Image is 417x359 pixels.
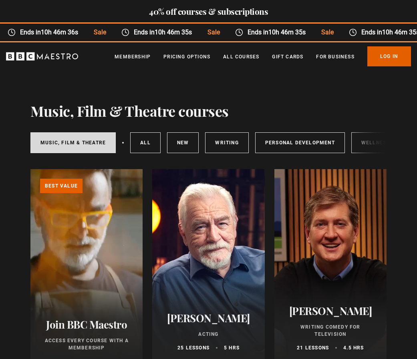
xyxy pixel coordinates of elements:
[284,305,377,317] h2: [PERSON_NAME]
[272,53,303,61] a: Gift Cards
[205,132,248,153] a: Writing
[129,28,199,37] span: Ends in
[86,28,114,37] span: Sale
[343,344,364,351] p: 4.5 hrs
[255,132,345,153] a: Personal Development
[313,28,341,37] span: Sale
[223,53,259,61] a: All Courses
[224,344,240,351] p: 5 hrs
[40,179,83,193] p: Best value
[155,28,192,36] time: 10h 46m 35s
[6,50,78,62] svg: BBC Maestro
[367,46,411,66] a: Log In
[30,132,116,153] a: Music, Film & Theatre
[115,46,411,66] nav: Primary
[243,28,313,37] span: Ends in
[163,53,210,61] a: Pricing Options
[115,53,151,61] a: Membership
[162,312,255,324] h2: [PERSON_NAME]
[167,132,199,153] a: New
[30,102,229,119] h1: Music, Film & Theatre courses
[177,344,210,351] p: 25 lessons
[162,331,255,338] p: Acting
[284,323,377,338] p: Writing Comedy for Television
[268,28,306,36] time: 10h 46m 35s
[16,28,86,37] span: Ends in
[41,28,78,36] time: 10h 46m 36s
[316,53,354,61] a: For business
[130,132,161,153] a: All
[200,28,228,37] span: Sale
[297,344,329,351] p: 21 lessons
